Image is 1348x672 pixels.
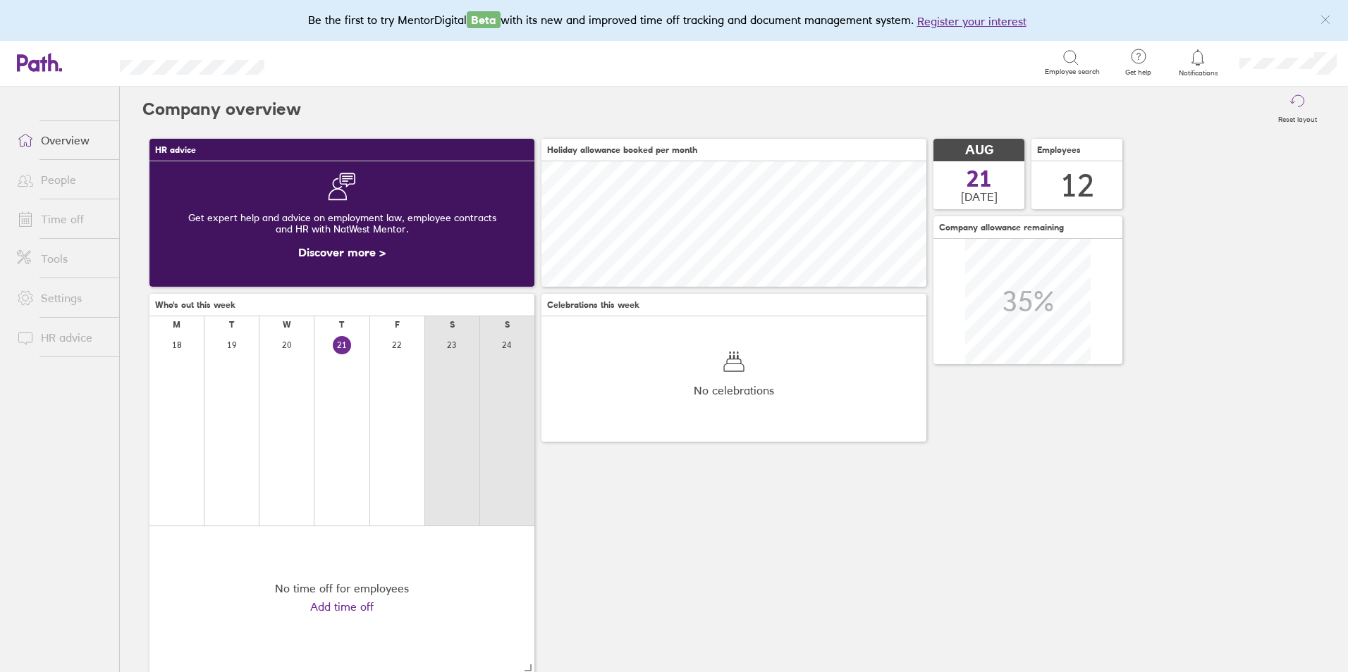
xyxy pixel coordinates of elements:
a: People [6,166,119,194]
span: Employees [1037,145,1081,155]
div: M [173,320,180,330]
a: Tools [6,244,119,273]
button: Reset layout [1270,87,1325,132]
a: Discover more > [298,245,386,259]
span: AUG [965,143,993,158]
div: No time off for employees [275,582,409,595]
div: F [395,320,400,330]
div: W [283,320,291,330]
h2: Company overview [142,87,301,132]
span: HR advice [155,145,196,155]
span: Company allowance remaining [939,223,1064,232]
span: Holiday allowance booked per month [547,145,697,155]
span: No celebrations [694,384,774,397]
a: Overview [6,126,119,154]
a: Notifications [1175,48,1221,77]
span: Beta [467,11,501,28]
a: Settings [6,284,119,312]
a: Add time off [310,600,374,613]
div: S [450,320,455,330]
span: [DATE] [961,190,998,203]
div: T [339,320,344,330]
a: HR advice [6,323,119,351]
a: Time off [6,205,119,233]
div: T [229,320,234,330]
div: Be the first to try MentorDigital with its new and improved time off tracking and document manage... [308,11,1041,30]
div: S [505,320,510,330]
div: Search [302,56,338,68]
span: 21 [967,168,992,190]
label: Reset layout [1270,111,1325,124]
span: Celebrations this week [547,300,639,310]
span: Notifications [1175,69,1221,77]
div: Get expert help and advice on employment law, employee contracts and HR with NatWest Mentor. [161,201,523,246]
span: Employee search [1045,68,1100,76]
span: Who's out this week [155,300,235,310]
button: Register your interest [917,13,1027,30]
div: 12 [1060,168,1094,204]
span: Get help [1115,68,1161,77]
